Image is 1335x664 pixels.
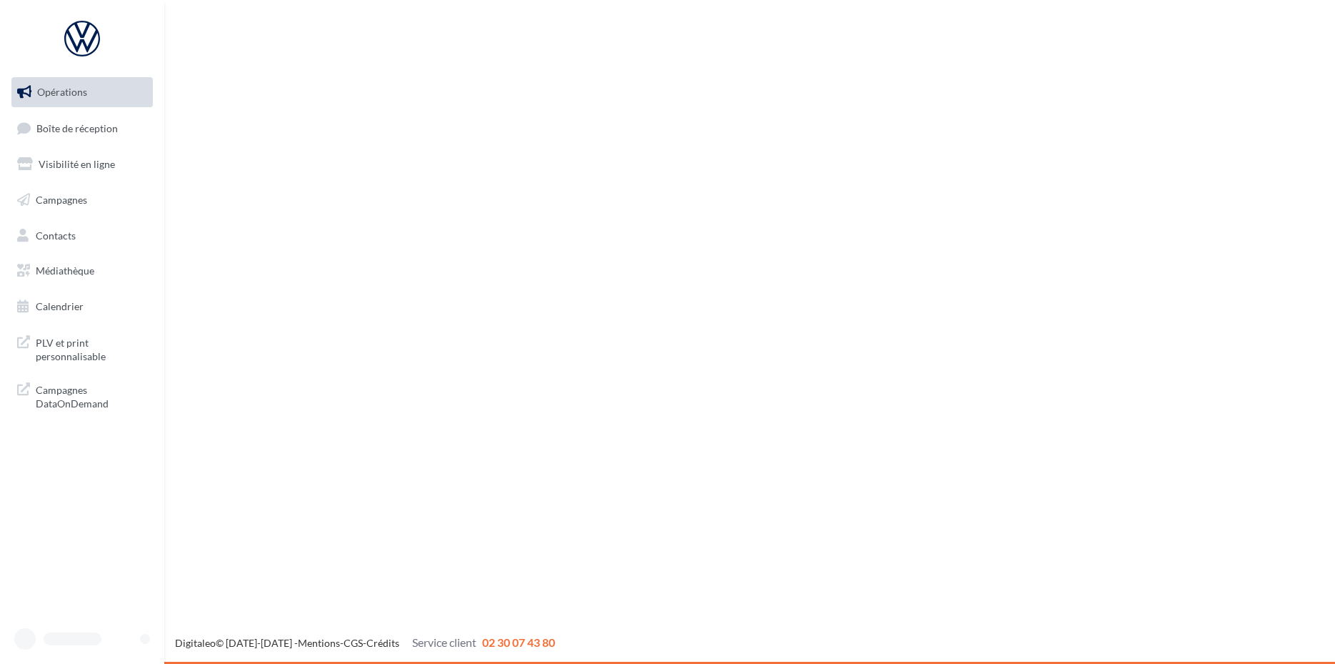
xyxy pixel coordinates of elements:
span: Calendrier [36,300,84,312]
a: Médiathèque [9,256,156,286]
span: Service client [412,635,476,649]
span: Boîte de réception [36,122,118,134]
a: PLV et print personnalisable [9,327,156,370]
span: © [DATE]-[DATE] - - - [175,637,555,649]
span: Campagnes [36,194,87,206]
a: Visibilité en ligne [9,149,156,179]
a: Digitaleo [175,637,216,649]
span: 02 30 07 43 80 [482,635,555,649]
a: Calendrier [9,292,156,322]
a: Campagnes DataOnDemand [9,375,156,417]
a: CGS [344,637,363,649]
a: Campagnes [9,185,156,215]
span: Campagnes DataOnDemand [36,380,147,411]
a: Opérations [9,77,156,107]
span: Médiathèque [36,264,94,277]
a: Contacts [9,221,156,251]
span: PLV et print personnalisable [36,333,147,364]
a: Boîte de réception [9,113,156,144]
a: Crédits [366,637,399,649]
span: Contacts [36,229,76,241]
span: Visibilité en ligne [39,158,115,170]
a: Mentions [298,637,340,649]
span: Opérations [37,86,87,98]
